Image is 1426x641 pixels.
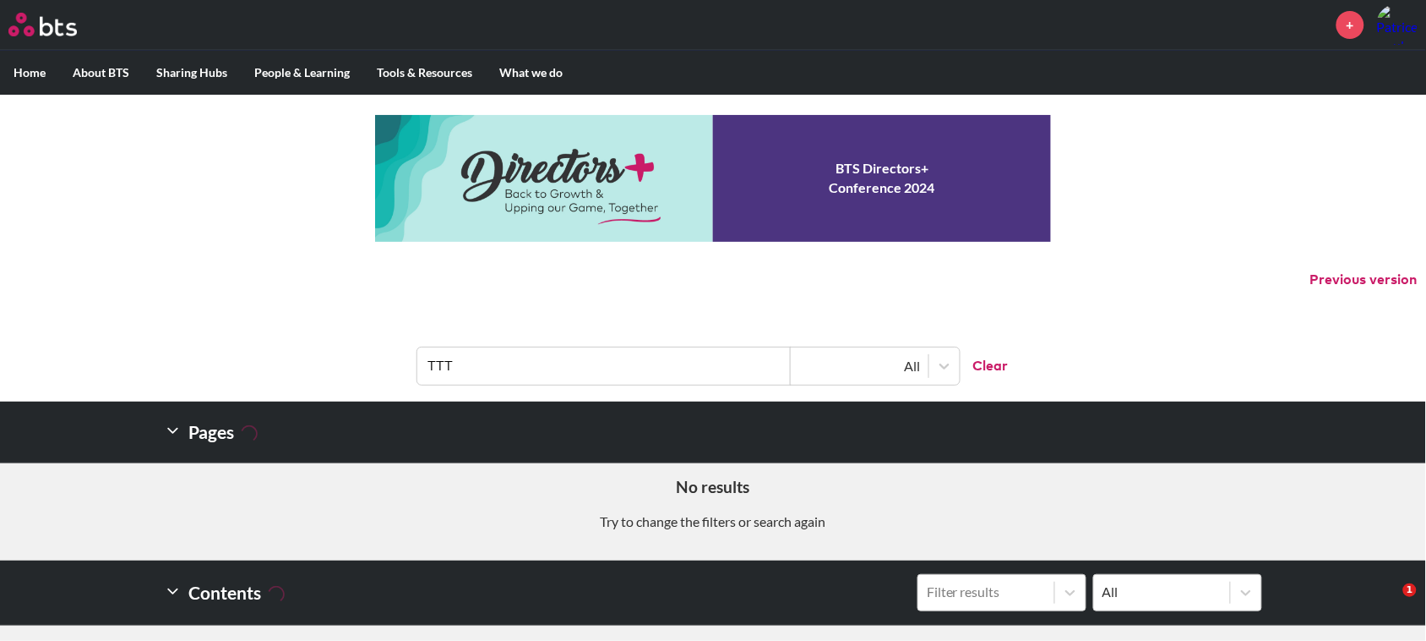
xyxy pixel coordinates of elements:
span: 1 [1403,583,1417,597]
label: Sharing Hubs [143,51,241,95]
img: BTS Logo [8,13,77,36]
button: Previous version [1310,271,1418,289]
div: Filter results [927,583,1046,601]
a: Go home [8,13,108,36]
a: + [1336,11,1364,39]
label: About BTS [59,51,143,95]
a: Conference 2024 [375,115,1051,242]
div: All [1102,583,1222,601]
h2: Contents [164,574,285,611]
a: Profile [1377,4,1418,45]
iframe: Intercom live chat [1369,583,1409,624]
h2: Pages [164,415,258,449]
input: Find contents, pages and demos... [417,348,791,385]
h5: No results [13,476,1413,499]
img: Patrice Gaul [1377,4,1418,45]
p: Try to change the filters or search again [13,512,1413,531]
div: All [799,357,920,375]
label: What we do [486,51,576,95]
label: People & Learning [241,51,363,95]
button: Clear [960,348,1009,385]
label: Tools & Resources [363,51,486,95]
